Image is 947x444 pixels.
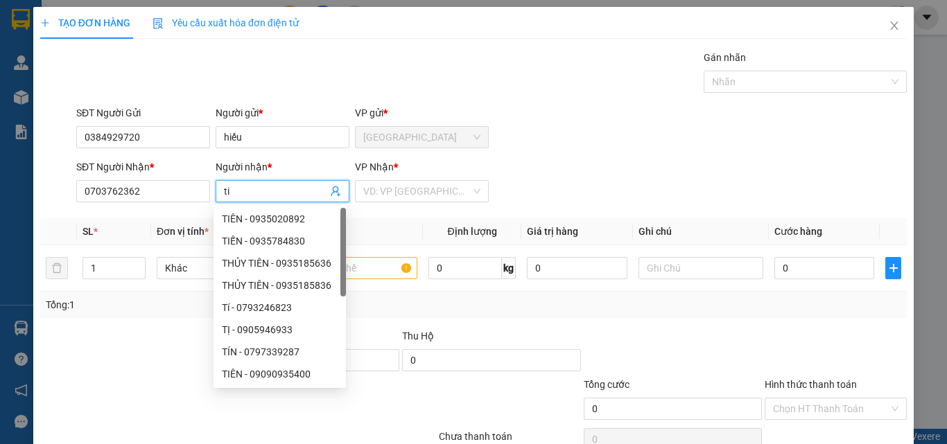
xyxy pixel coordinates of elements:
[527,226,578,237] span: Giá trị hàng
[886,263,901,274] span: plus
[46,297,367,312] div: Tổng: 1
[402,330,434,341] span: Thu Hộ
[222,233,338,249] div: TIẾN - 0935784830
[216,105,349,121] div: Người gửi
[157,226,209,237] span: Đơn vị tính
[355,161,394,172] span: VP Nhận
[222,322,338,337] div: TỊ - 0905946933
[355,105,489,121] div: VP gửi
[82,226,94,237] span: SL
[885,257,901,279] button: plus
[153,17,299,28] span: Yêu cầu xuất hóa đơn điện tử
[214,252,346,274] div: THỦY TIÊN - 0935185636
[293,257,417,279] input: VD: Bàn, Ghế
[330,186,341,197] span: user-add
[502,257,516,279] span: kg
[76,159,210,175] div: SĐT Người Nhận
[447,226,496,237] span: Định lượng
[774,226,822,237] span: Cước hàng
[214,274,346,296] div: THỦY TIÊN - 0935185836
[76,105,210,121] div: SĐT Người Gửi
[214,208,346,230] div: TIÊN - 0935020892
[633,218,769,245] th: Ghi chú
[165,258,273,278] span: Khác
[704,52,746,63] label: Gán nhãn
[40,18,50,28] span: plus
[214,296,346,319] div: Tí - 0793246823
[222,211,338,227] div: TIÊN - 0935020892
[889,20,900,31] span: close
[222,366,338,382] div: TIÊN - 09090935400
[222,300,338,315] div: Tí - 0793246823
[363,127,480,148] span: Ninh Hòa
[222,278,338,293] div: THỦY TIÊN - 0935185836
[214,230,346,252] div: TIẾN - 0935784830
[216,159,349,175] div: Người nhận
[527,257,627,279] input: 0
[875,7,914,46] button: Close
[214,363,346,385] div: TIÊN - 09090935400
[214,341,346,363] div: TÍN - 0797339287
[222,344,338,359] div: TÍN - 0797339287
[222,256,338,271] div: THỦY TIÊN - 0935185636
[584,379,629,390] span: Tổng cước
[214,319,346,341] div: TỊ - 0905946933
[765,379,857,390] label: Hình thức thanh toán
[638,257,763,279] input: Ghi Chú
[46,257,68,279] button: delete
[40,17,130,28] span: TẠO ĐƠN HÀNG
[153,18,164,29] img: icon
